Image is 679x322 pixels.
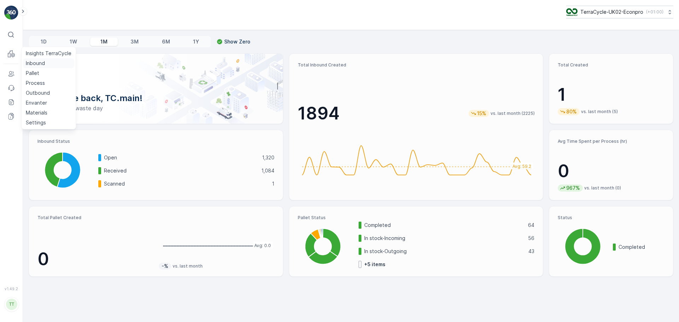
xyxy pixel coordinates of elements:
p: -% [161,263,169,270]
p: vs. last month (2225) [491,111,535,116]
p: Show Zero [224,38,250,45]
p: Avg Time Spent per Process (hr) [558,139,665,144]
p: 1Y [193,38,199,45]
p: ( +01:00 ) [646,9,663,15]
p: Total Created [558,62,665,68]
p: 80% [565,108,578,115]
p: Completed [619,244,665,251]
p: 1W [70,38,77,45]
p: vs. last month (0) [584,185,621,191]
p: 0 [558,160,665,182]
p: 967% [565,185,581,192]
div: TT [6,299,17,310]
p: 3M [130,38,139,45]
p: vs. last month (5) [581,109,618,115]
p: Total Pallet Created [37,215,153,221]
p: 1 [558,84,665,105]
p: Status [558,215,665,221]
p: 56 [528,235,534,242]
p: Total Inbound Created [298,62,535,68]
p: 6M [162,38,170,45]
button: TT [4,292,18,316]
p: 0 [37,248,153,270]
p: 15% [476,110,487,117]
p: Inbound Status [37,139,274,144]
p: 1,084 [261,167,274,174]
p: Completed [364,222,524,229]
img: terracycle_logo_wKaHoWT.png [566,8,578,16]
p: Received [104,167,257,174]
p: 64 [528,222,534,229]
p: 1D [41,38,47,45]
p: vs. last month [173,263,203,269]
p: In stock-Outgoing [364,248,524,255]
p: Have a zero-waste day [40,104,272,112]
p: Open [104,154,257,161]
p: Scanned [104,180,267,187]
p: 1 [272,180,274,187]
span: v 1.49.2 [4,287,18,291]
img: logo [4,6,18,20]
p: TerraCycle-UK02-Econpro [580,8,643,16]
p: Welcome back, TC.main! [40,93,272,104]
p: 1894 [298,103,339,124]
p: + 5 items [364,261,385,268]
p: 43 [528,248,534,255]
p: 1M [100,38,108,45]
p: In stock-Incoming [364,235,524,242]
p: 1,320 [262,154,274,161]
p: Pallet Status [298,215,535,221]
button: TerraCycle-UK02-Econpro(+01:00) [566,6,673,18]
